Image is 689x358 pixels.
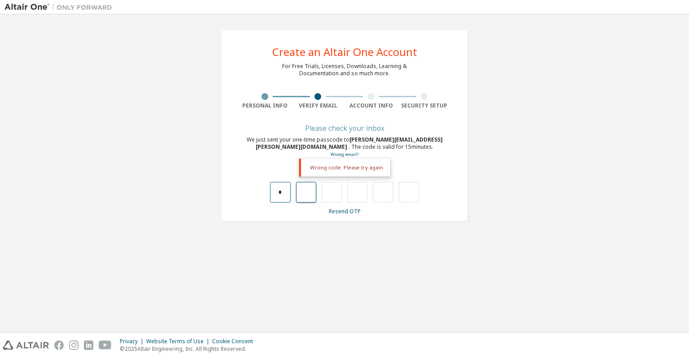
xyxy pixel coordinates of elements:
p: © 2025 Altair Engineering, Inc. All Rights Reserved. [120,345,258,353]
img: linkedin.svg [84,341,93,350]
img: instagram.svg [69,341,78,350]
img: altair_logo.svg [3,341,49,350]
div: Please check your inbox [238,125,451,131]
div: Verify Email [292,102,345,109]
div: Create an Altair One Account [272,47,417,57]
div: Cookie Consent [212,338,258,345]
div: Security Setup [398,102,451,109]
div: For Free Trials, Licenses, Downloads, Learning & Documentation and so much more. [282,63,407,77]
div: Personal Info [238,102,292,109]
div: We just sent your one-time passcode to . The code is valid for 15 minutes. [238,136,451,158]
div: Privacy [120,338,146,345]
a: Go back to the registration form [331,151,358,157]
div: Website Terms of Use [146,338,212,345]
a: Resend OTP [329,207,361,215]
div: Wrong code. Please try again [299,159,390,177]
img: facebook.svg [54,341,64,350]
span: [PERSON_NAME][EMAIL_ADDRESS][PERSON_NAME][DOMAIN_NAME] [256,136,443,151]
img: youtube.svg [99,341,112,350]
img: Altair One [4,3,117,12]
div: Account Info [344,102,398,109]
